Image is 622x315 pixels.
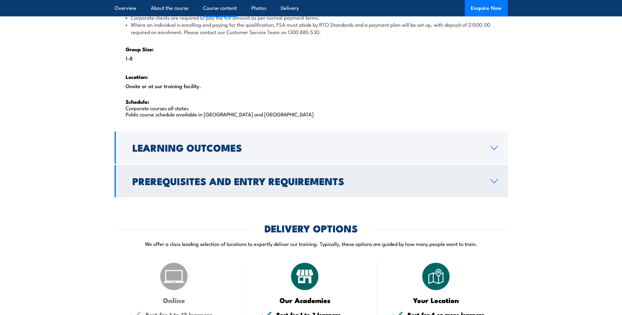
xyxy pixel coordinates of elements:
h3: Online [130,297,218,304]
p: Corporate courses all states Public course schedule available in [GEOGRAPHIC_DATA] and [GEOGRAPHI... [126,98,497,117]
h2: Prerequisites and Entry Requirements [132,177,480,185]
h3: Our Academies [261,297,349,304]
h3: Your Location [392,297,480,304]
a: Prerequisites and Entry Requirements [115,165,508,197]
a: Learning Outcomes [115,131,508,164]
li: Where an individual is enrolling and paying for the qualification, FSA must abide by RTO Standard... [126,21,497,35]
p: We offer a class leading selection of locations to expertly deliver our training. Typically, thes... [115,240,508,247]
strong: Location: [126,73,148,81]
li: Corporate clients are required to pay the full amount as per normal payment terms. [126,14,497,21]
strong: Group Size: [126,45,154,53]
h2: Learning Outcomes [132,143,480,152]
h2: DELIVERY OPTIONS [264,224,358,232]
strong: Schedule: [126,98,149,106]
